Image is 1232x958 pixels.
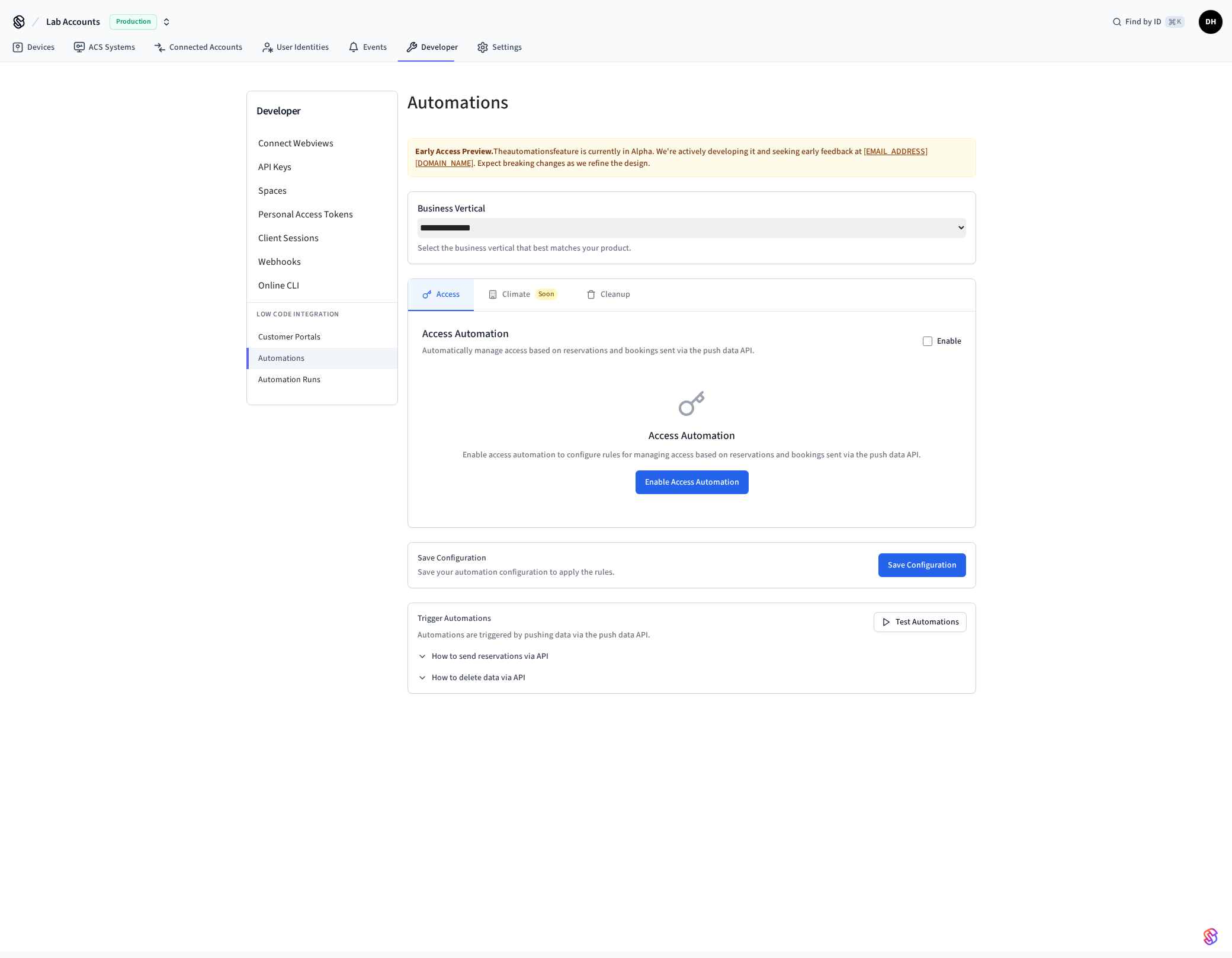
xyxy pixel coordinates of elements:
button: ClimateSoon [474,279,572,311]
p: Enable access automation to configure rules for managing access based on reservations and booking... [422,449,961,461]
p: Automatically manage access based on reservations and bookings sent via the push data API. [422,345,755,357]
li: Connect Webviews [247,132,397,155]
span: Lab Accounts [46,15,100,29]
a: ACS Systems [64,37,145,58]
button: Cleanup [572,279,644,311]
h2: Trigger Automations [418,613,650,624]
li: Spaces [247,179,397,203]
li: Automations [246,348,397,369]
div: Find by ID⌘ K [1103,11,1194,33]
p: Save your automation configuration to apply the rules. [418,566,615,578]
button: Access [408,279,474,311]
h3: Access Automation [422,428,961,444]
p: Select the business vertical that best matches your product. [418,242,966,254]
label: Enable [937,335,961,347]
a: Events [338,37,396,58]
h2: Access Automation [422,326,755,342]
a: [EMAIL_ADDRESS][DOMAIN_NAME] [415,146,928,169]
p: Automations are triggered by pushing data via the push data API. [418,629,650,641]
button: Enable Access Automation [636,470,749,494]
div: The automations feature is currently in Alpha. We're actively developing it and seeking early fee... [408,138,976,177]
button: How to send reservations via API [418,651,548,662]
span: Find by ID [1125,16,1162,28]
h2: Save Configuration [418,552,615,564]
li: API Keys [247,155,397,179]
li: Low Code Integration [247,302,397,326]
a: Settings [467,37,531,58]
h3: Developer [256,103,388,120]
a: Developer [396,37,467,58]
span: DH [1200,11,1221,33]
a: Connected Accounts [145,37,252,58]
span: Production [110,14,157,30]
strong: Early Access Preview. [415,146,493,158]
span: ⌘ K [1165,16,1185,28]
button: How to delete data via API [418,672,525,684]
h5: Automations [408,91,685,115]
img: SeamLogoGradient.69752ec5.svg [1204,927,1218,946]
li: Online CLI [247,274,397,297]
li: Personal Access Tokens [247,203,397,226]
li: Webhooks [247,250,397,274]
a: Devices [2,37,64,58]
span: Soon [535,289,558,300]
button: DH [1199,10,1223,34]
a: User Identities [252,37,338,58]
button: Test Automations [874,613,966,632]
li: Client Sessions [247,226,397,250]
button: Save Configuration [878,553,966,577]
li: Automation Runs [247,369,397,390]
label: Business Vertical [418,201,966,216]
li: Customer Portals [247,326,397,348]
